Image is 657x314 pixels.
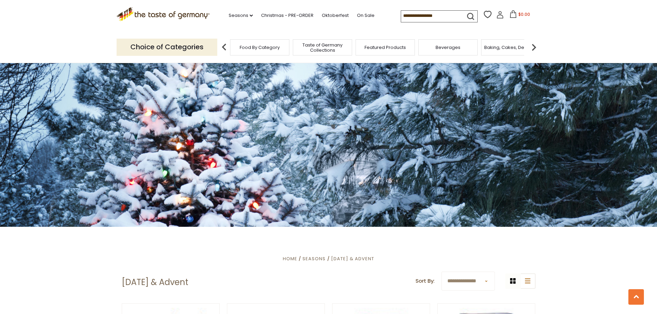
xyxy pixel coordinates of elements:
a: Seasons [229,12,253,19]
p: Choice of Categories [117,39,217,55]
a: Beverages [436,45,460,50]
a: Home [283,255,297,262]
a: [DATE] & Advent [331,255,374,262]
a: Baking, Cakes, Desserts [484,45,538,50]
label: Sort By: [416,277,435,285]
img: next arrow [527,40,541,54]
a: Taste of Germany Collections [295,42,350,53]
span: $0.00 [518,11,530,17]
a: On Sale [357,12,375,19]
a: Seasons [302,255,326,262]
a: Christmas - PRE-ORDER [261,12,313,19]
a: Oktoberfest [322,12,349,19]
img: previous arrow [217,40,231,54]
h1: [DATE] & Advent [122,277,188,287]
a: Food By Category [240,45,280,50]
button: $0.00 [505,10,535,21]
a: Featured Products [365,45,406,50]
